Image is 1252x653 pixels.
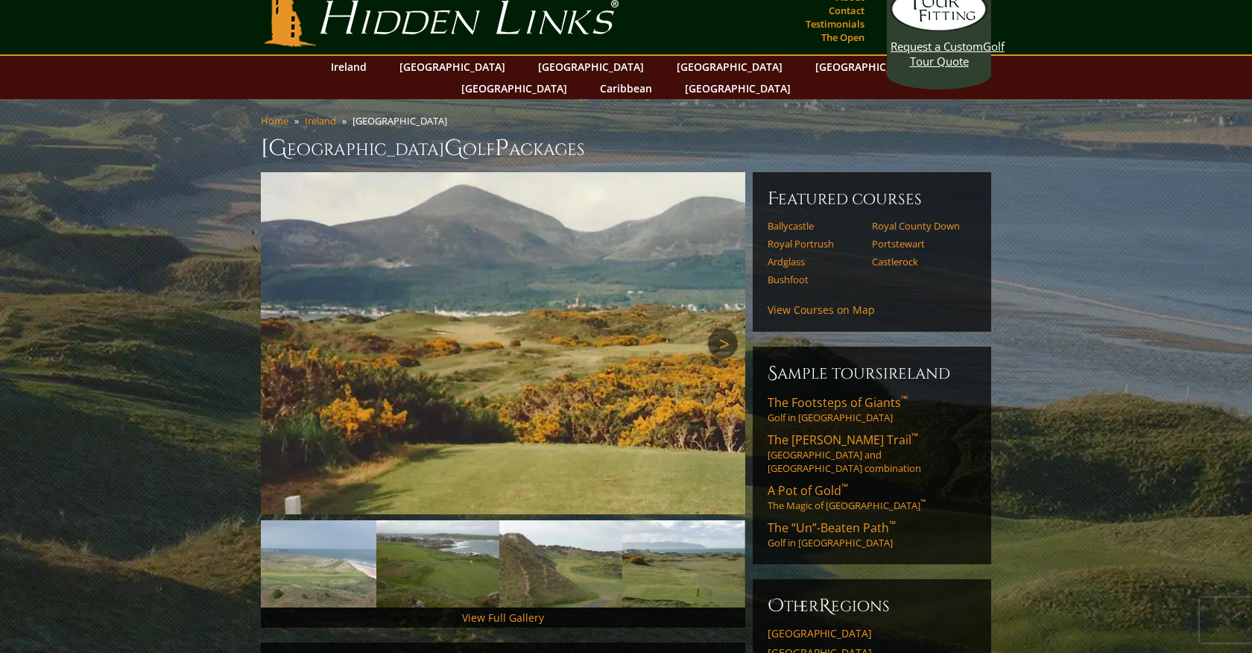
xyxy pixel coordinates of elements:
[920,498,926,508] sup: ™
[768,256,862,268] a: Ardglass
[889,518,896,531] sup: ™
[818,27,868,48] a: The Open
[454,78,575,99] a: [GEOGRAPHIC_DATA]
[911,430,918,443] sup: ™
[261,114,288,127] a: Home
[768,627,976,640] a: [GEOGRAPHIC_DATA]
[768,432,976,475] a: The [PERSON_NAME] Trail™[GEOGRAPHIC_DATA] and [GEOGRAPHIC_DATA] combination
[323,56,374,78] a: Ireland
[841,481,848,493] sup: ™
[352,114,453,127] li: [GEOGRAPHIC_DATA]
[768,482,976,512] a: A Pot of Gold™The Magic of [GEOGRAPHIC_DATA]™
[768,187,976,211] h6: Featured Courses
[768,594,976,618] h6: ther egions
[872,220,967,232] a: Royal County Down
[768,220,862,232] a: Ballycastle
[768,394,908,411] span: The Footsteps of Giants
[261,133,991,163] h1: [GEOGRAPHIC_DATA] olf ackages
[872,256,967,268] a: Castlerock
[768,520,976,549] a: The “Un”-Beaten Path™Golf in [GEOGRAPHIC_DATA]
[531,56,651,78] a: [GEOGRAPHIC_DATA]
[768,520,896,536] span: The “Un”-Beaten Path
[768,482,848,499] span: A Pot of Gold
[768,394,976,424] a: The Footsteps of Giants™Golf in [GEOGRAPHIC_DATA]
[669,56,790,78] a: [GEOGRAPHIC_DATA]
[768,362,976,385] h6: Sample ToursIreland
[677,78,798,99] a: [GEOGRAPHIC_DATA]
[444,133,463,163] span: G
[305,114,336,127] a: Ireland
[392,56,513,78] a: [GEOGRAPHIC_DATA]
[872,238,967,250] a: Portstewart
[891,39,983,54] span: Request a Custom
[768,274,862,286] a: Bushfoot
[768,432,918,448] span: The [PERSON_NAME] Trail
[901,393,908,406] sup: ™
[819,594,831,618] span: R
[462,611,544,625] a: View Full Gallery
[592,78,660,99] a: Caribbean
[708,329,738,359] a: Next
[768,303,875,317] a: View Courses on Map
[808,56,929,78] a: [GEOGRAPHIC_DATA]
[768,238,862,250] a: Royal Portrush
[802,13,868,34] a: Testimonials
[495,133,509,163] span: P
[768,594,784,618] span: O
